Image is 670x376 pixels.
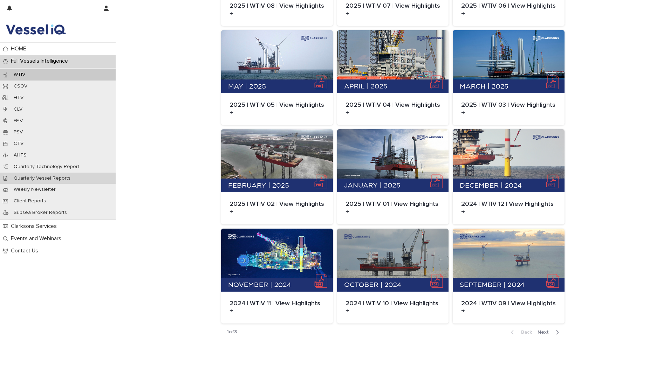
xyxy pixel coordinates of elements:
[230,300,324,315] p: 2024 | WTIV 11 | View Highlights →
[221,323,242,341] p: 1 of 3
[221,129,333,224] a: 2025 | WTIV 02 | View Highlights →
[8,118,28,124] p: FFIV
[6,23,66,37] img: DY2harLS7Ky7oFY6OHCp
[8,235,67,242] p: Events and Webinars
[8,46,32,52] p: HOME
[337,229,449,323] a: 2024 | WTIV 10 | View Highlights →
[337,129,449,224] a: 2025 | WTIV 01 | View Highlights →
[8,175,76,181] p: Quarterly Vessel Reports
[346,2,440,18] p: 2025 | WTIV 07 | View Highlights →
[346,201,440,216] p: 2025 | WTIV 01 | View Highlights →
[461,201,556,216] p: 2024 | WTIV 12 | View Highlights →
[346,300,440,315] p: 2024 | WTIV 10 | View Highlights →
[8,187,61,193] p: Weekly Newsletter
[337,30,449,125] a: 2025 | WTIV 04 | View Highlights →
[8,210,73,216] p: Subsea Broker Reports
[8,223,62,230] p: Clarksons Services
[8,83,33,89] p: CSOV
[346,102,440,117] p: 2025 | WTIV 04 | View Highlights →
[8,198,52,204] p: Client Reports
[8,248,44,254] p: Contact Us
[453,129,565,224] a: 2024 | WTIV 12 | View Highlights →
[221,30,333,125] a: 2025 | WTIV 05 | View Highlights →
[8,141,29,147] p: CTV
[461,102,556,117] p: 2025 | WTIV 03 | View Highlights →
[461,300,556,315] p: 2024 | WTIV 09 | View Highlights →
[8,129,28,135] p: PSV
[8,72,31,78] p: WTIV
[230,102,324,117] p: 2025 | WTIV 05 | View Highlights →
[8,106,28,112] p: CLV
[517,330,532,335] span: Back
[8,58,74,64] p: Full Vessels Intelligence
[221,229,333,323] a: 2024 | WTIV 11 | View Highlights →
[453,229,565,323] a: 2024 | WTIV 09 | View Highlights →
[8,152,32,158] p: AHTS
[230,2,324,18] p: 2025 | WTIV 08 | View Highlights →
[461,2,556,18] p: 2025 | WTIV 06 | View Highlights →
[8,95,29,101] p: HTV
[8,164,85,170] p: Quarterly Technology Report
[535,329,565,335] button: Next
[538,330,553,335] span: Next
[453,30,565,125] a: 2025 | WTIV 03 | View Highlights →
[230,201,324,216] p: 2025 | WTIV 02 | View Highlights →
[505,329,535,335] button: Back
